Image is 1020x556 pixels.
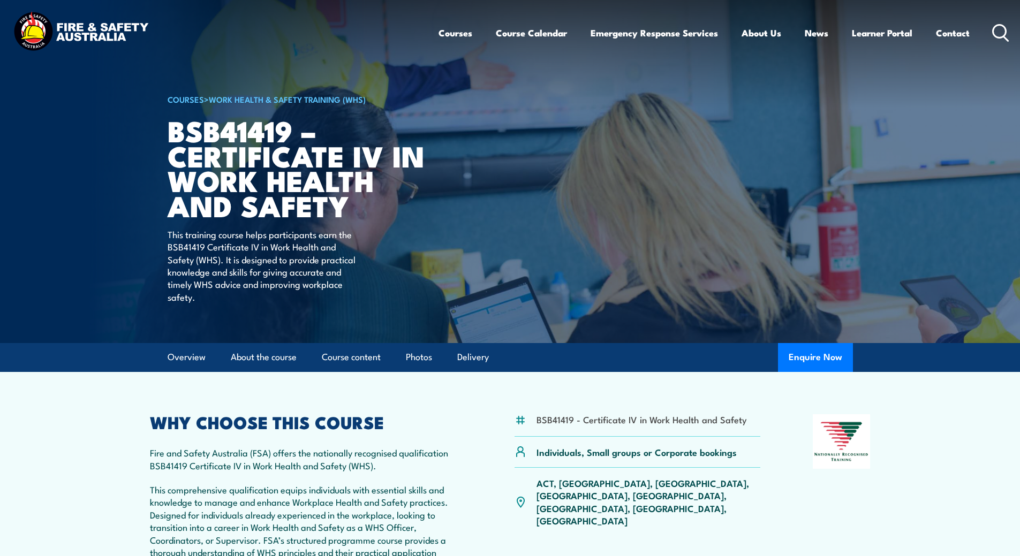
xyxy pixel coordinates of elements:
p: ACT, [GEOGRAPHIC_DATA], [GEOGRAPHIC_DATA], [GEOGRAPHIC_DATA], [GEOGRAPHIC_DATA], [GEOGRAPHIC_DATA... [537,477,761,527]
button: Enquire Now [778,343,853,372]
a: Learner Portal [852,19,912,47]
a: Courses [439,19,472,47]
img: Nationally Recognised Training logo. [813,414,871,469]
a: News [805,19,828,47]
a: Work Health & Safety Training (WHS) [209,93,366,105]
li: BSB41419 - Certificate IV in Work Health and Safety [537,413,747,425]
a: About Us [742,19,781,47]
a: Overview [168,343,206,371]
p: This training course helps participants earn the BSB41419 Certificate IV in Work Health and Safet... [168,228,363,303]
h6: > [168,93,432,105]
h1: BSB41419 – Certificate IV in Work Health and Safety [168,118,432,218]
p: Individuals, Small groups or Corporate bookings [537,446,737,458]
a: Emergency Response Services [591,19,718,47]
a: Course Calendar [496,19,567,47]
a: Photos [406,343,432,371]
a: Course content [322,343,381,371]
h2: WHY CHOOSE THIS COURSE [150,414,463,429]
a: Delivery [457,343,489,371]
a: Contact [936,19,970,47]
p: Fire and Safety Australia (FSA) offers the nationally recognised qualification BSB41419 Certifica... [150,446,463,471]
a: COURSES [168,93,204,105]
a: About the course [231,343,297,371]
